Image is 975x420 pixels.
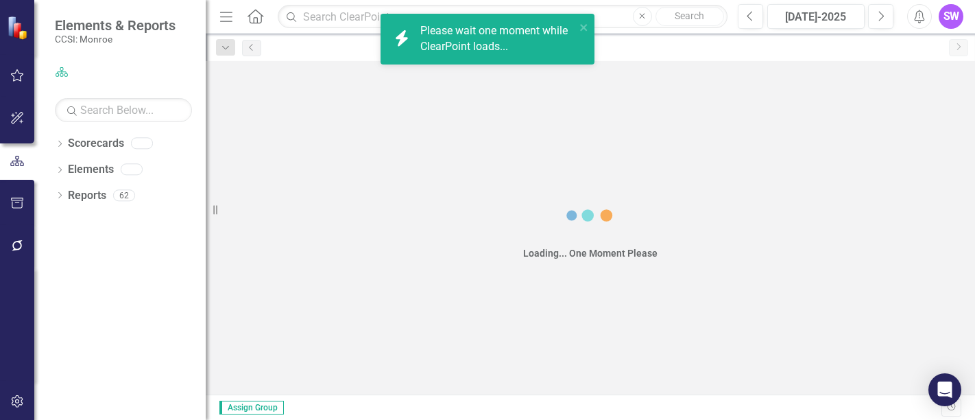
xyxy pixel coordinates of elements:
span: Elements & Reports [55,17,176,34]
span: Assign Group [219,401,284,415]
small: CCSI: Monroe [55,34,176,45]
div: [DATE]-2025 [772,9,860,25]
div: Please wait one moment while ClearPoint loads... [420,23,575,55]
button: SW [939,4,963,29]
button: [DATE]-2025 [767,4,865,29]
input: Search ClearPoint... [278,5,727,29]
input: Search Below... [55,98,192,122]
a: Reports [68,188,106,204]
div: 62 [113,189,135,201]
button: Search [655,7,724,26]
img: ClearPoint Strategy [6,14,32,40]
a: Elements [68,162,114,178]
button: close [579,19,589,35]
a: Scorecards [68,136,124,152]
span: Search [675,10,704,21]
div: Open Intercom Messenger [928,373,961,406]
div: Loading... One Moment Please [523,246,658,260]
